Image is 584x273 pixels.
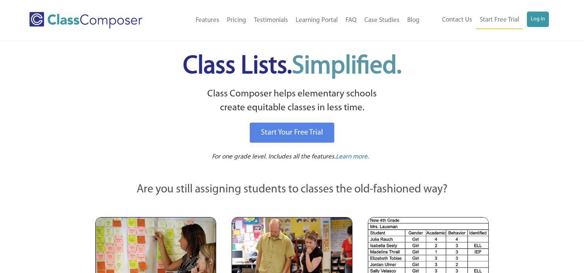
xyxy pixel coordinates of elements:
a: Start Your Free Trial [250,123,334,143]
a: Testimonials [250,12,292,29]
a: Case Studies [361,12,403,29]
a: Log In [527,12,549,27]
nav: Header Menu [423,12,549,29]
span: Class Lists. [183,54,401,79]
a: Start Free Trial [476,12,523,29]
img: Class Composer [29,12,142,29]
a: Pricing [223,12,250,29]
p: Class Composer helps elementary schools create equitable classes in less time. [94,87,490,115]
span: Learn more. [336,153,369,160]
a: Learning Portal [292,12,342,29]
span: For one grade level. Includes all the features. [212,153,336,160]
p: Are you still assigning students to classes the old-fashioned way? [95,181,489,198]
a: Learn more. [336,152,369,162]
nav: Header Menu [166,12,423,29]
a: FAQ [342,12,361,29]
span: Start Your Free Trial [261,129,323,136]
a: Contact Us [438,12,476,29]
a: Blog [403,12,423,29]
span: Simplified. [292,54,401,79]
a: Features [192,12,223,29]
